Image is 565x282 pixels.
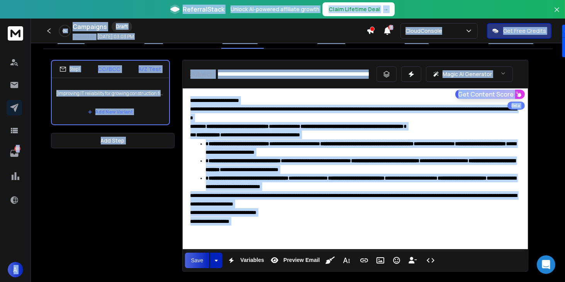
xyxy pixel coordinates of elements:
[487,23,551,39] button: Get Free Credits
[239,257,266,263] span: Variables
[231,5,319,13] p: Unlock AI-powered affiliate growth
[552,5,562,23] button: Close banner
[59,66,80,73] div: Step 1
[81,104,139,120] button: Add New Variant
[267,253,321,268] button: Preview Email
[98,65,121,73] p: CC/BCC
[426,66,513,82] button: Magic AI Generator
[73,22,107,31] h1: Campaigns
[357,253,372,268] button: Insert Link (Ctrl+K)
[537,255,555,274] div: Open Intercom Messenger
[7,146,22,161] a: 63
[112,22,132,32] div: Draft
[282,257,321,263] span: Preview Email
[323,253,338,268] button: Clean HTML
[503,27,546,35] p: Get Free Credits
[8,262,23,277] button: A
[73,34,96,40] p: Created At:
[507,102,525,110] div: Beta
[383,5,389,13] span: →
[406,253,420,268] button: Insert Unsubscribe Link
[388,25,394,30] span: 17
[183,5,224,14] span: ReferralStack
[423,253,438,268] button: Code View
[373,253,388,268] button: Insert Image (Ctrl+P)
[455,90,525,99] button: Get Content Score
[190,70,215,79] p: Subject:
[339,253,354,268] button: More Text
[51,60,170,125] li: Step1CC/BCCA/Z Test{Improving IT reliability for growing construction firms|Keeping {{companyName...
[51,133,175,148] button: Add Step
[63,29,67,33] p: 0 %
[224,253,266,268] button: Variables
[14,146,20,152] p: 63
[185,253,210,268] button: Save
[322,2,395,16] button: Claim Lifetime Deal→
[389,253,404,268] button: Emoticons
[443,70,492,78] p: Magic AI Generator
[139,65,161,73] p: A/Z Test
[56,83,165,104] p: {Improving IT reliability for growing construction firms|Keeping {{companyName}} connected across...
[97,34,134,40] p: [DATE] 03:03 PM
[406,27,445,35] p: CloudConsole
